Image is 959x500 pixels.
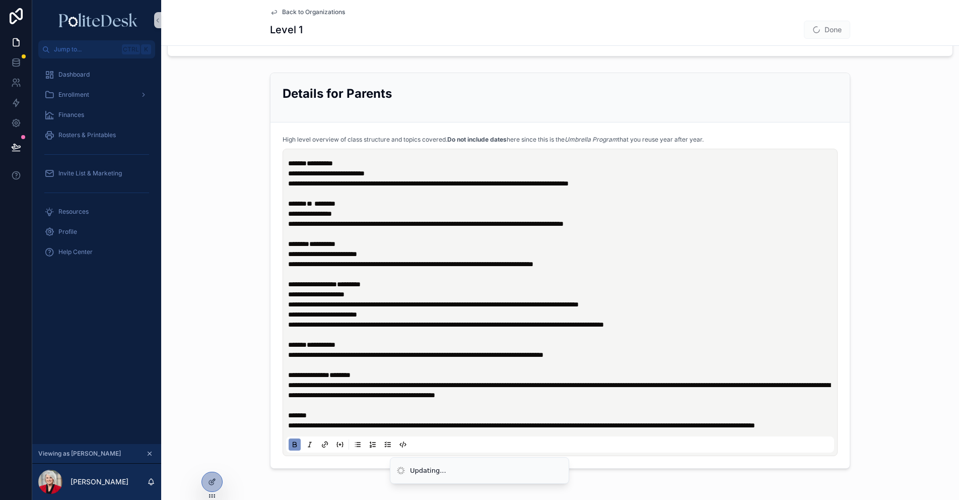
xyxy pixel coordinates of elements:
div: Updating... [410,466,446,476]
span: Back to Organizations [282,8,345,16]
span: Finances [58,111,84,119]
span: Invite List & Marketing [58,169,122,177]
a: Enrollment [38,86,155,104]
span: K [142,45,150,53]
span: Enrollment [58,91,89,99]
strong: Do not include dates [447,136,507,143]
a: Invite List & Marketing [38,164,155,182]
span: Dashboard [58,71,90,79]
a: Dashboard [38,66,155,84]
a: Back to Organizations [270,8,345,16]
div: scrollable content [32,58,161,274]
img: App logo [52,12,142,28]
span: Profile [58,228,77,236]
a: Resources [38,203,155,221]
a: Profile [38,223,155,241]
span: Ctrl [122,44,140,54]
button: Jump to...CtrlK [38,40,155,58]
span: Jump to... [54,45,118,53]
em: Umbrella Program [565,136,618,143]
span: Viewing as [PERSON_NAME] [38,450,121,458]
span: Rosters & Printables [58,131,116,139]
h2: Details for Parents [283,85,838,102]
a: Help Center [38,243,155,261]
h1: Level 1 [270,23,303,37]
p: [PERSON_NAME] [71,477,128,487]
a: Finances [38,106,155,124]
span: Help Center [58,248,93,256]
span: Resources [58,208,89,216]
span: High level overview of class structure and topics covered. here since this is the that you reuse ... [283,136,704,144]
a: Rosters & Printables [38,126,155,144]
